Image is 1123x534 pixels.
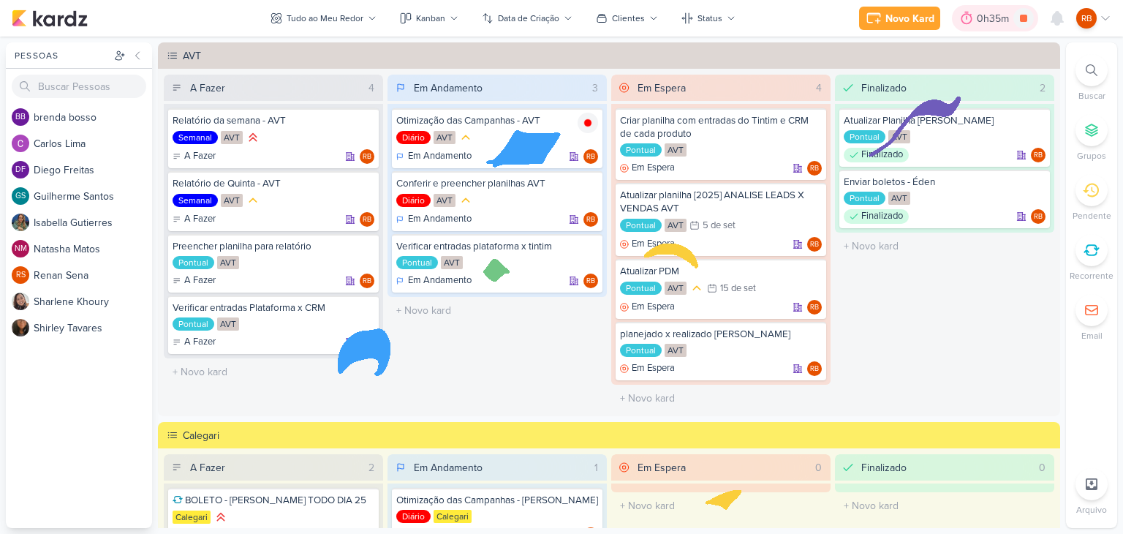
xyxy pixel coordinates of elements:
[414,460,483,475] div: Em Andamento
[620,143,662,157] div: Pontual
[173,149,216,164] div: A Fazer
[888,130,910,143] div: AVT
[12,293,29,310] img: Sharlene Khoury
[583,149,598,164] div: Responsável: Rogerio Bispo
[173,494,374,507] div: BOLETO - CALEGARI TODO DIA 25
[221,194,243,207] div: AVT
[15,113,26,121] p: bb
[167,361,380,383] input: + Novo kard
[1076,8,1097,29] div: Rogerio Bispo
[578,113,598,133] img: tracking
[810,304,819,312] p: RB
[184,335,216,350] p: A Fazer
[360,335,374,350] div: Rogerio Bispo
[221,131,243,144] div: AVT
[184,149,216,164] p: A Fazer
[614,495,828,516] input: + Novo kard
[360,335,374,350] div: Responsável: Rogerio Bispo
[34,294,152,309] div: S h a r l e n e K h o u r y
[12,240,29,257] div: Natasha Matos
[665,282,687,295] div: AVT
[34,268,152,283] div: R e n a n S e n a
[861,148,903,162] p: Finalizado
[15,245,27,253] p: NM
[12,319,29,336] img: Shirley Tavares
[360,212,374,227] div: Rogerio Bispo
[1031,148,1046,162] div: Rogerio Bispo
[360,149,374,164] div: Responsável: Rogerio Bispo
[363,80,380,96] div: 4
[190,80,225,96] div: A Fazer
[12,108,29,126] div: brenda bosso
[408,274,472,288] p: Em Andamento
[844,114,1046,127] div: Atualizar Planilha de Verba
[183,428,1056,443] div: Calegari
[1031,209,1046,224] div: Rogerio Bispo
[1066,54,1117,102] li: Ctrl + F
[620,328,822,341] div: planejado x realizado Éden
[586,154,595,161] p: RB
[614,388,828,409] input: + Novo kard
[620,161,675,176] div: Em Espera
[34,241,152,257] div: N a t a s h a M a t o s
[173,240,374,253] div: Preencher planilha para relatório
[184,212,216,227] p: A Fazer
[1081,329,1103,342] p: Email
[173,131,218,144] div: Semanal
[390,300,604,321] input: + Novo kard
[844,176,1046,189] div: Enviar boletos - Éden
[441,256,463,269] div: AVT
[1076,503,1107,516] p: Arquivo
[632,161,675,176] p: Em Espera
[396,177,598,190] div: Conferir e preencher planilhas AVT
[34,320,152,336] div: S h i r l e y T a v a r e s
[844,130,885,143] div: Pontual
[396,194,431,207] div: Diário
[363,460,380,475] div: 2
[810,241,819,249] p: RB
[586,278,595,285] p: RB
[632,300,675,315] p: Em Espera
[173,212,216,227] div: A Fazer
[888,192,910,205] div: AVT
[861,80,907,96] div: Finalizado
[173,511,211,524] div: Calegari
[583,274,598,288] div: Rogerio Bispo
[15,166,26,174] p: DF
[861,209,903,224] p: Finalizado
[859,7,940,30] button: Novo Kard
[396,131,431,144] div: Diário
[720,284,756,293] div: 15 de set
[12,10,88,27] img: kardz.app
[620,265,822,278] div: Atualizar PDM
[434,510,472,523] div: Calegari
[173,335,216,350] div: A Fazer
[620,282,662,295] div: Pontual
[173,317,214,331] div: Pontual
[844,192,885,205] div: Pontual
[173,177,374,190] div: Relatório de Quinta - AVT
[396,149,472,164] div: Em Andamento
[363,278,371,285] p: RB
[1031,148,1046,162] div: Responsável: Rogerio Bispo
[363,154,371,161] p: RB
[1081,12,1092,25] p: RB
[217,317,239,331] div: AVT
[1070,269,1113,282] p: Recorrente
[1031,209,1046,224] div: Responsável: Rogerio Bispo
[620,189,822,215] div: Atualizar planilha [2025] ANALISE LEADS X VENDAS AVT
[408,212,472,227] p: Em Andamento
[638,80,686,96] div: Em Espera
[360,212,374,227] div: Responsável: Rogerio Bispo
[807,361,822,376] div: Responsável: Rogerio Bispo
[173,114,374,127] div: Relatório da semana - AVT
[1078,89,1105,102] p: Buscar
[184,274,216,288] p: A Fazer
[217,256,239,269] div: AVT
[583,212,598,227] div: Responsável: Rogerio Bispo
[807,300,822,315] div: Responsável: Rogerio Bispo
[34,189,152,204] div: G u i l h e r m e S a n t o s
[807,161,822,176] div: Responsável: Rogerio Bispo
[586,80,604,96] div: 3
[408,149,472,164] p: Em Andamento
